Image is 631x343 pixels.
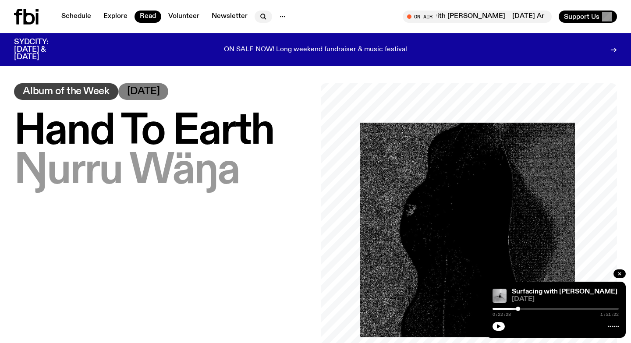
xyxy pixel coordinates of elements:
[98,11,133,23] a: Explore
[163,11,205,23] a: Volunteer
[512,288,617,295] a: Surfacing with [PERSON_NAME]
[559,11,617,23] button: Support Us
[564,13,599,21] span: Support Us
[206,11,253,23] a: Newsletter
[56,11,96,23] a: Schedule
[493,312,511,317] span: 0:22:28
[127,87,160,96] span: [DATE]
[403,11,552,23] button: On Air[DATE] Arvos with [PERSON_NAME][DATE] Arvos with [PERSON_NAME]
[360,123,575,337] img: An textured black shape upon a textured gray background
[512,296,619,303] span: [DATE]
[23,87,110,96] span: Album of the Week
[14,149,239,193] span: Ŋurru Wäŋa
[14,39,70,61] h3: SYDCITY: [DATE] & [DATE]
[224,46,407,54] p: ON SALE NOW! Long weekend fundraiser & music festival
[135,11,161,23] a: Read
[600,312,619,317] span: 1:51:22
[14,110,274,154] span: Hand To Earth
